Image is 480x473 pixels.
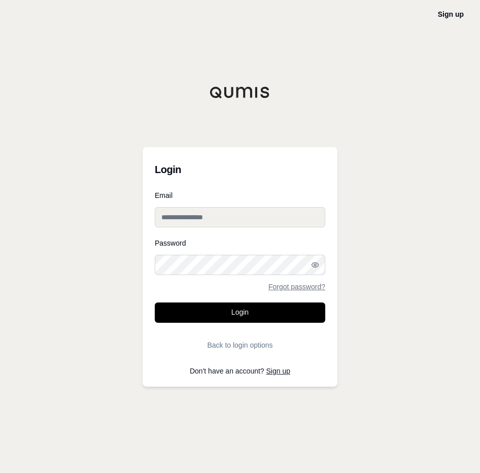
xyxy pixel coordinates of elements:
a: Forgot password? [268,283,325,290]
label: Email [155,192,325,199]
a: Sign up [438,10,464,18]
label: Password [155,240,325,247]
img: Qumis [210,86,270,98]
a: Sign up [266,367,290,375]
button: Back to login options [155,335,325,355]
h3: Login [155,159,325,180]
button: Login [155,302,325,323]
p: Don't have an account? [155,367,325,375]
